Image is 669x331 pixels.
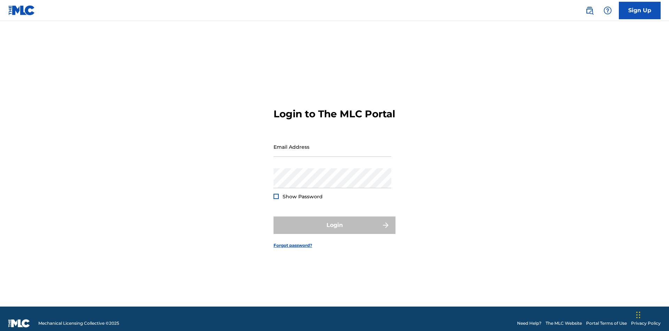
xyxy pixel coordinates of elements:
[38,320,119,326] span: Mechanical Licensing Collective © 2025
[8,319,30,328] img: logo
[619,2,661,19] a: Sign Up
[601,3,615,17] div: Help
[583,3,597,17] a: Public Search
[274,108,395,120] h3: Login to The MLC Portal
[634,297,669,331] iframe: Chat Widget
[585,6,594,15] img: search
[586,320,627,326] a: Portal Terms of Use
[636,304,640,325] div: Drag
[631,320,661,326] a: Privacy Policy
[517,320,541,326] a: Need Help?
[603,6,612,15] img: help
[8,5,35,15] img: MLC Logo
[274,242,312,249] a: Forgot password?
[546,320,582,326] a: The MLC Website
[283,193,323,200] span: Show Password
